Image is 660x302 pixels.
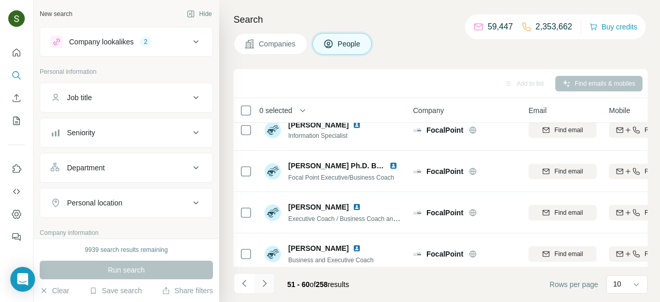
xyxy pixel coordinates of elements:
button: Personal location [40,190,212,215]
span: FocalPoint [426,125,464,135]
img: LinkedIn logo [353,244,361,252]
div: Company lookalikes [69,37,134,47]
button: Company lookalikes2 [40,29,212,54]
button: Clear [40,285,69,296]
span: Email [529,105,547,116]
span: Find email [554,249,583,259]
img: Avatar [265,204,281,221]
span: Information Specialist [288,131,365,140]
button: Job title [40,85,212,110]
img: Avatar [265,122,281,138]
span: People [338,39,361,49]
span: FocalPoint [426,249,464,259]
span: of [310,280,316,289]
button: Find email [529,122,597,138]
span: [PERSON_NAME] [288,243,349,253]
p: Company information [40,228,213,237]
p: Personal information [40,67,213,76]
img: Avatar [8,10,25,27]
div: New search [40,9,72,19]
span: 51 - 60 [287,280,310,289]
img: Avatar [265,163,281,180]
span: Focal Point Executive/Business Coach [288,174,394,181]
div: Seniority [67,128,95,138]
span: FocalPoint [426,166,464,177]
span: [PERSON_NAME] [288,202,349,212]
img: LinkedIn logo [389,162,398,170]
span: 0 selected [259,105,292,116]
div: 2 [140,37,152,46]
img: Avatar [265,246,281,262]
h4: Search [234,12,648,27]
button: Hide [179,6,219,22]
span: Find email [554,125,583,135]
p: 10 [613,279,621,289]
span: [PERSON_NAME] [288,120,349,130]
button: Find email [529,164,597,179]
span: [PERSON_NAME] Ph.D. Business/Executive Coach [288,162,463,170]
button: Find email [529,246,597,262]
div: Department [67,163,105,173]
span: Mobile [609,105,630,116]
span: 258 [316,280,327,289]
span: Executive Coach / Business Coach and Consultant [288,214,428,222]
span: Business and Executive Coach [288,257,373,264]
span: Find email [554,208,583,217]
button: Department [40,155,212,180]
button: Share filters [162,285,213,296]
div: Personal location [67,198,122,208]
div: 9939 search results remaining [85,245,168,255]
button: Seniority [40,120,212,145]
button: Enrich CSV [8,89,25,107]
img: Logo of FocalPoint [413,250,421,258]
img: LinkedIn logo [353,203,361,211]
span: FocalPoint [426,208,464,218]
span: results [287,280,349,289]
p: 2,353,662 [536,21,572,33]
button: Navigate to next page [254,273,275,294]
button: My lists [8,112,25,130]
img: Logo of FocalPoint [413,126,421,134]
button: Quick start [8,43,25,62]
img: Logo of FocalPoint [413,167,421,176]
button: Navigate to previous page [234,273,254,294]
button: Find email [529,205,597,220]
p: 59,447 [488,21,513,33]
span: Find email [554,167,583,176]
button: Dashboard [8,205,25,224]
button: Save search [89,285,142,296]
button: Use Surfe API [8,182,25,201]
img: LinkedIn logo [353,121,361,129]
button: Use Surfe on LinkedIn [8,160,25,178]
div: Job title [67,92,92,103]
span: Company [413,105,444,116]
button: Search [8,66,25,85]
span: Companies [259,39,296,49]
button: Feedback [8,228,25,246]
button: Buy credits [589,20,637,34]
div: Open Intercom Messenger [10,267,35,292]
span: Rows per page [550,279,598,290]
img: Logo of FocalPoint [413,209,421,217]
